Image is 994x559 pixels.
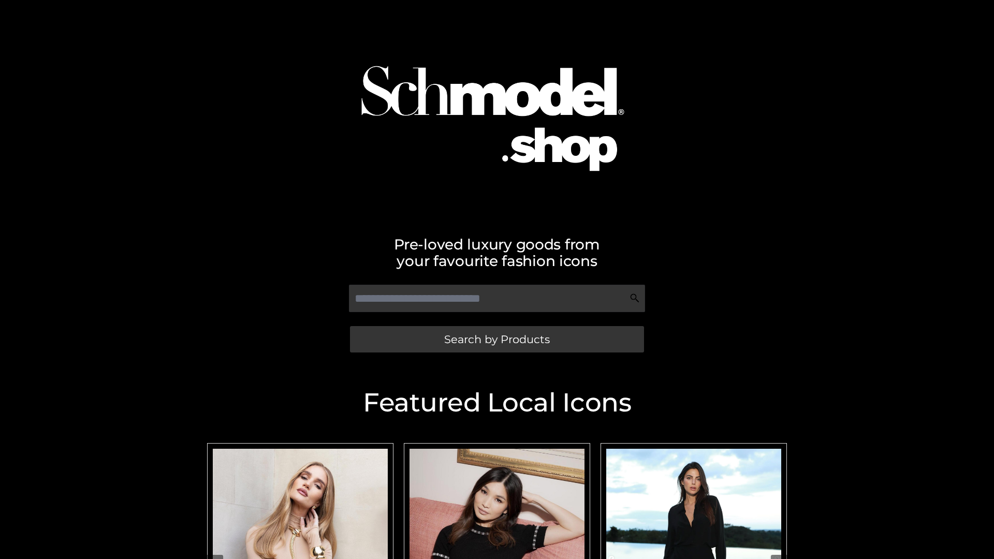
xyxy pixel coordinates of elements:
img: Search Icon [630,293,640,303]
a: Search by Products [350,326,644,352]
h2: Pre-loved luxury goods from your favourite fashion icons [202,236,792,269]
span: Search by Products [444,334,550,345]
h2: Featured Local Icons​ [202,390,792,416]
